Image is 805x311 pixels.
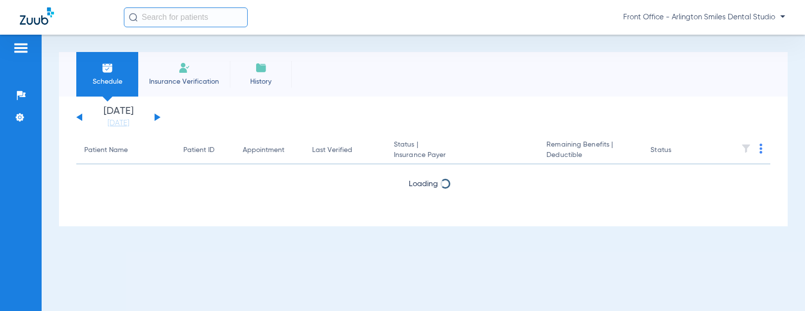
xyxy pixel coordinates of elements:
th: Status | [386,137,538,164]
img: Manual Insurance Verification [178,62,190,74]
span: Insurance Verification [146,77,222,87]
div: Appointment [243,145,296,155]
img: group-dot-blue.svg [759,144,762,154]
div: Last Verified [312,145,378,155]
span: Front Office - Arlington Smiles Dental Studio [623,12,785,22]
div: Patient ID [183,145,227,155]
span: Loading [409,180,438,188]
span: History [237,77,284,87]
img: filter.svg [741,144,751,154]
a: [DATE] [89,118,148,128]
img: hamburger-icon [13,42,29,54]
div: Patient Name [84,145,128,155]
div: Appointment [243,145,284,155]
img: Search Icon [129,13,138,22]
img: History [255,62,267,74]
div: Patient ID [183,145,215,155]
span: Deductible [546,150,635,160]
div: Last Verified [312,145,352,155]
img: Zuub Logo [20,7,54,25]
li: [DATE] [89,106,148,128]
img: Schedule [102,62,113,74]
span: Schedule [84,77,131,87]
span: Insurance Payer [394,150,531,160]
input: Search for patients [124,7,248,27]
th: Status [643,137,709,164]
th: Remaining Benefits | [538,137,643,164]
div: Patient Name [84,145,167,155]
